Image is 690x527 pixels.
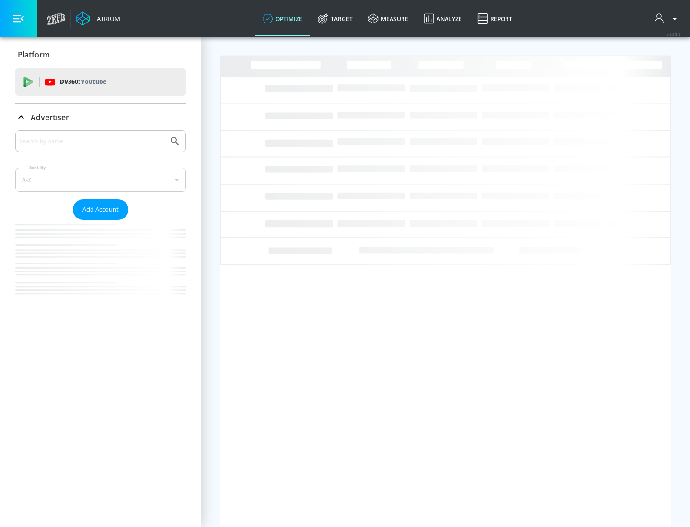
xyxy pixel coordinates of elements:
a: Analyze [416,1,470,36]
a: measure [360,1,416,36]
div: Platform [15,41,186,68]
button: Add Account [73,199,128,220]
label: Sort By [27,164,48,171]
span: v 4.25.4 [667,32,680,37]
p: Advertiser [31,112,69,123]
p: Youtube [81,77,106,87]
span: Add Account [82,204,119,215]
div: Atrium [93,14,120,23]
div: DV360: Youtube [15,68,186,96]
nav: list of Advertiser [15,220,186,313]
a: Target [310,1,360,36]
div: Advertiser [15,104,186,131]
div: Advertiser [15,130,186,313]
a: Atrium [76,11,120,26]
p: DV360: [60,77,106,87]
a: Report [470,1,520,36]
p: Platform [18,49,50,60]
a: optimize [255,1,310,36]
input: Search by name [19,135,164,148]
div: A-Z [15,168,186,192]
